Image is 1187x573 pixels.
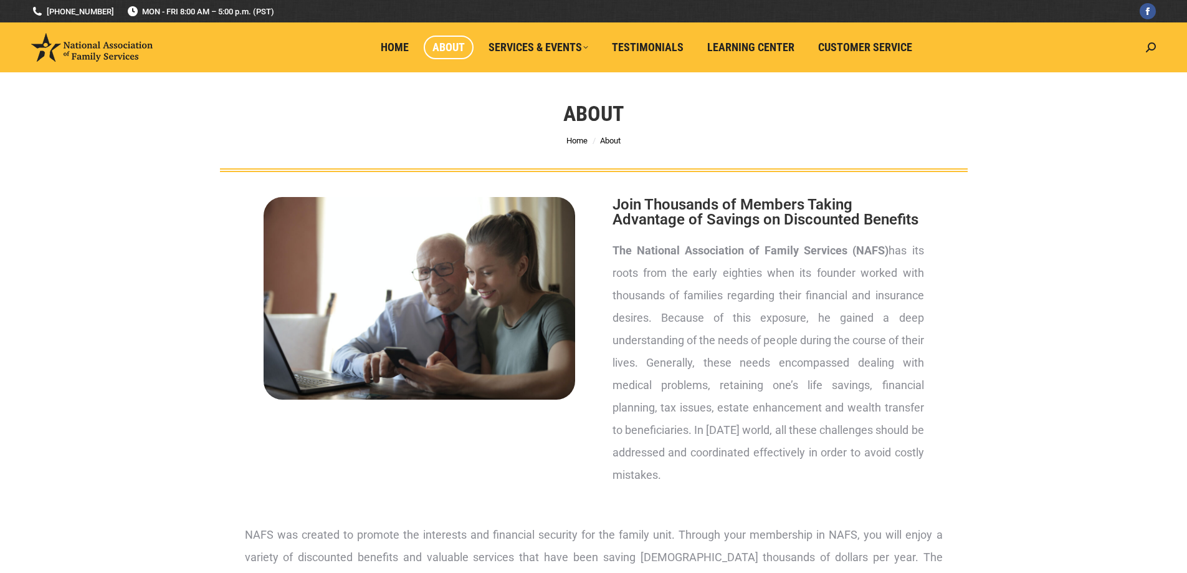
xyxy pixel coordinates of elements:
[613,197,924,227] h2: Join Thousands of Members Taking Advantage of Savings on Discounted Benefits
[372,36,417,59] a: Home
[424,36,474,59] a: About
[432,41,465,54] span: About
[698,36,803,59] a: Learning Center
[126,6,274,17] span: MON - FRI 8:00 AM – 5:00 p.m. (PST)
[566,136,588,145] a: Home
[264,197,575,400] img: About National Association of Family Services
[31,33,153,62] img: National Association of Family Services
[707,41,794,54] span: Learning Center
[612,41,684,54] span: Testimonials
[489,41,588,54] span: Services & Events
[600,136,621,145] span: About
[613,239,924,486] p: has its roots from the early eighties when its founder worked with thousands of families regardin...
[613,244,889,257] strong: The National Association of Family Services (NAFS)
[818,41,912,54] span: Customer Service
[603,36,692,59] a: Testimonials
[31,6,114,17] a: [PHONE_NUMBER]
[381,41,409,54] span: Home
[1140,3,1156,19] a: Facebook page opens in new window
[563,100,624,127] h1: About
[809,36,921,59] a: Customer Service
